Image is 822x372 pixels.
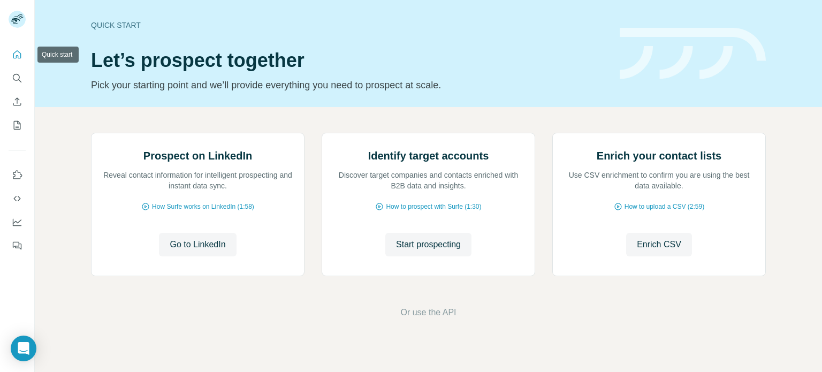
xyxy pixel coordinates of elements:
button: Search [9,69,26,88]
button: Enrich CSV [9,92,26,111]
h2: Enrich your contact lists [597,148,721,163]
div: Open Intercom Messenger [11,336,36,361]
button: Dashboard [9,212,26,232]
button: Go to LinkedIn [159,233,236,256]
span: Go to LinkedIn [170,238,225,251]
button: Or use the API [400,306,456,319]
span: How to upload a CSV (2:59) [625,202,704,211]
p: Pick your starting point and we’ll provide everything you need to prospect at scale. [91,78,607,93]
h1: Let’s prospect together [91,50,607,71]
p: Reveal contact information for intelligent prospecting and instant data sync. [102,170,293,191]
p: Discover target companies and contacts enriched with B2B data and insights. [333,170,524,191]
p: Use CSV enrichment to confirm you are using the best data available. [564,170,755,191]
h2: Identify target accounts [368,148,489,163]
button: Enrich CSV [626,233,692,256]
span: Enrich CSV [637,238,681,251]
span: How Surfe works on LinkedIn (1:58) [152,202,254,211]
span: How to prospect with Surfe (1:30) [386,202,481,211]
button: Use Surfe API [9,189,26,208]
h2: Prospect on LinkedIn [143,148,252,163]
span: Start prospecting [396,238,461,251]
button: My lists [9,116,26,135]
img: banner [620,28,766,80]
button: Quick start [9,45,26,64]
button: Start prospecting [385,233,471,256]
button: Use Surfe on LinkedIn [9,165,26,185]
div: Quick start [91,20,607,31]
button: Feedback [9,236,26,255]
